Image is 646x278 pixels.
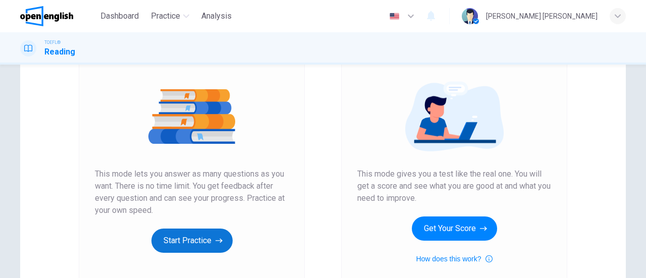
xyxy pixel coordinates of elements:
img: en [388,13,401,20]
span: Dashboard [100,10,139,22]
span: This mode lets you answer as many questions as you want. There is no time limit. You get feedback... [95,168,289,216]
button: Analysis [197,7,236,25]
span: This mode gives you a test like the real one. You will get a score and see what you are good at a... [357,168,551,204]
span: Analysis [201,10,232,22]
h1: Reading [44,46,75,58]
span: TOEFL® [44,39,61,46]
img: OpenEnglish logo [20,6,73,26]
a: OpenEnglish logo [20,6,96,26]
button: How does this work? [416,253,492,265]
div: [PERSON_NAME] [PERSON_NAME] [486,10,598,22]
button: Dashboard [96,7,143,25]
span: Practice [151,10,180,22]
button: Practice [147,7,193,25]
img: Profile picture [462,8,478,24]
button: Start Practice [151,229,233,253]
button: Get Your Score [412,216,497,241]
